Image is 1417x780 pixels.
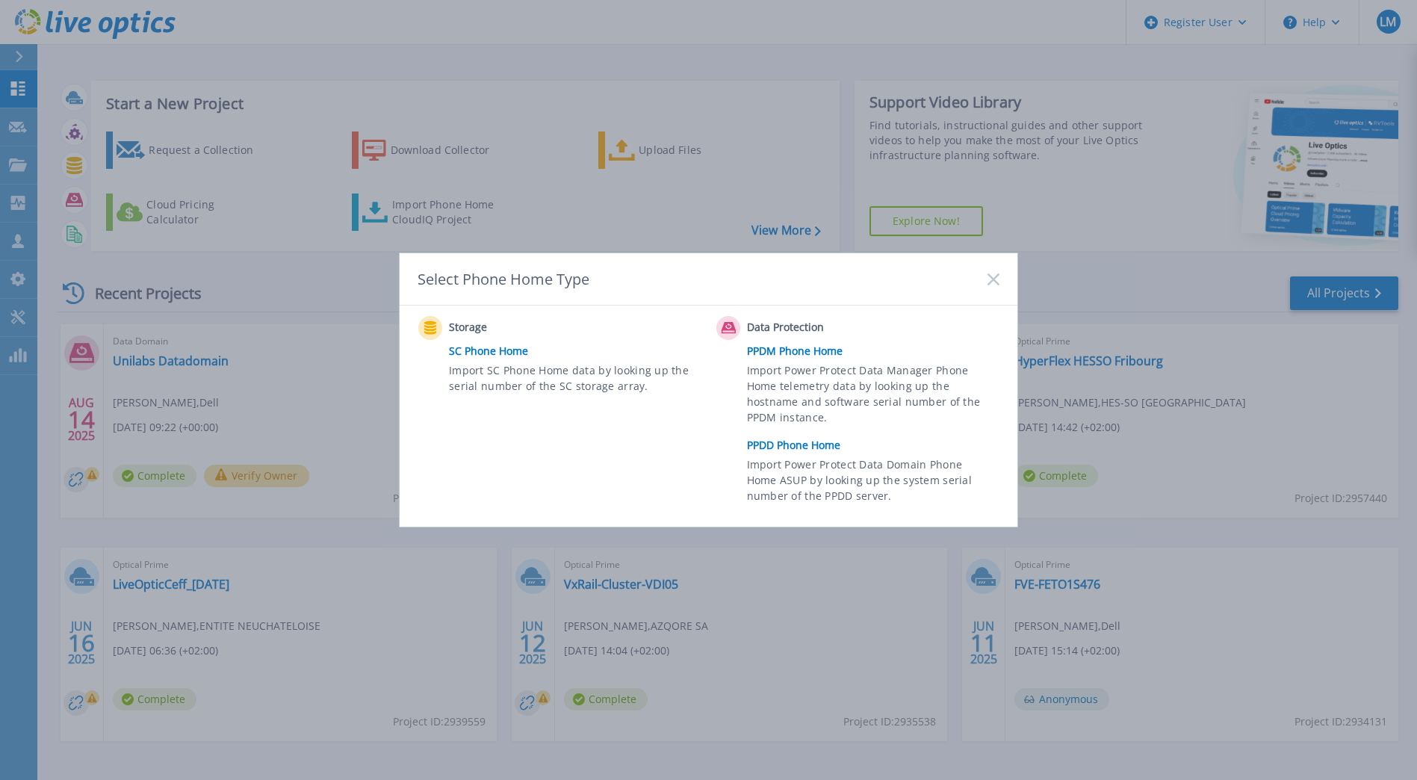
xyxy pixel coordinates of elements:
span: Storage [449,319,598,337]
span: Import SC Phone Home data by looking up the serial number of the SC storage array. [449,362,698,397]
span: Data Protection [747,319,896,337]
span: Import Power Protect Data Domain Phone Home ASUP by looking up the system serial number of the PP... [747,456,996,508]
a: SC Phone Home [449,340,709,362]
a: PPDD Phone Home [747,434,1007,456]
span: Import Power Protect Data Manager Phone Home telemetry data by looking up the hostname and softwa... [747,362,996,431]
div: Select Phone Home Type [418,269,591,289]
a: PPDM Phone Home [747,340,1007,362]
